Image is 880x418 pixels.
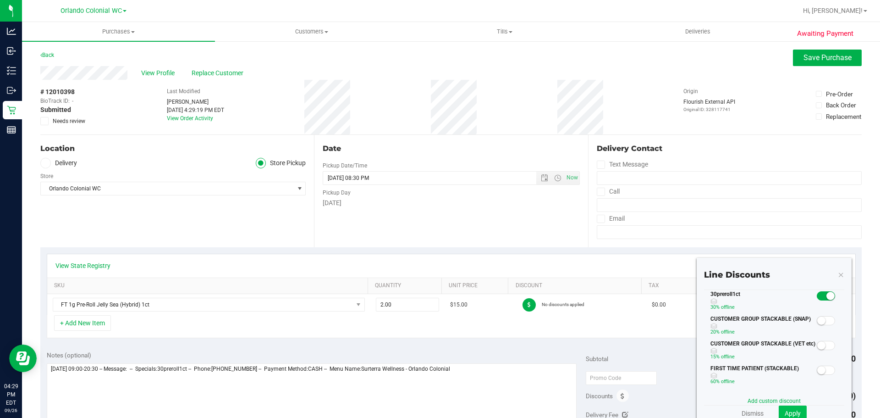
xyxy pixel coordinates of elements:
[47,351,91,359] span: Notes (optional)
[710,353,816,361] p: off
[710,303,816,312] p: off
[53,298,353,311] span: FT 1g Pre-Roll Jelly Sea (Hybrid) 1ct
[54,315,111,331] button: + Add New Item
[704,340,815,364] div: CUSTOMER GROUP STACKABLE (VET etc)
[408,28,600,36] span: Tills
[803,53,852,62] span: Save Purchase
[704,315,815,340] div: CUSTOMER GROUP STACKABLE (SNAP)
[586,388,613,404] span: Discounts
[375,282,438,290] a: Quantity
[797,28,853,39] span: Awaiting Payment
[54,282,364,290] a: SKU
[167,106,224,114] div: [DATE] 4:29:19 PM EDT
[710,323,816,329] span: Discount can be combined with other discounts
[704,290,815,315] div: 30preroll1ct
[450,301,467,309] span: $15.00
[826,89,853,99] div: Pre-Order
[649,282,704,290] a: Tax
[597,158,648,171] label: Text Message
[710,348,816,354] span: Discount can be combined with other discounts
[7,86,16,95] inline-svg: Outbound
[652,301,666,309] span: $0.00
[215,22,408,41] a: Customers
[516,282,638,290] a: Discount
[7,106,16,115] inline-svg: Retail
[586,371,657,385] input: Promo Code
[215,28,407,36] span: Customers
[597,171,862,185] input: Format: (999) 999-9999
[7,66,16,75] inline-svg: Inventory
[601,22,794,41] a: Deliveries
[141,68,178,78] span: View Profile
[22,28,215,36] span: Purchases
[7,46,16,56] inline-svg: Inbound
[40,172,53,180] label: Store
[710,379,720,385] span: 60%
[40,52,54,58] a: Back
[40,143,306,154] div: Location
[22,22,215,41] a: Purchases
[728,329,735,335] span: line
[4,407,18,414] p: 09/26
[192,68,247,78] span: Replace Customer
[597,198,862,212] input: Format: (999) 999-9999
[704,270,770,280] span: Line Discounts
[167,115,213,122] a: View Order Activity
[323,162,367,170] label: Pickup Date/Time
[586,355,608,362] span: Subtotal
[683,106,735,113] p: Original ID: 328117741
[9,345,37,372] iframe: Resource center
[597,143,862,154] div: Delivery Contact
[597,212,625,225] label: Email
[622,412,628,418] i: Edit Delivery Fee
[536,174,552,182] span: Open the date view
[323,143,579,154] div: Date
[785,410,801,417] span: Apply
[449,282,505,290] a: Unit Price
[710,378,816,386] p: off
[710,373,816,379] span: Discount can be combined with other discounts
[60,7,122,15] span: Orlando Colonial WC
[728,354,735,360] span: line
[683,98,735,113] div: Flourish External API
[826,112,861,121] div: Replacement
[323,189,351,197] label: Pickup Day
[673,28,723,36] span: Deliveries
[167,98,224,106] div: [PERSON_NAME]
[597,185,620,198] label: Call
[40,87,75,97] span: # 12010398
[53,117,85,125] span: Needs review
[7,125,16,134] inline-svg: Reports
[256,158,306,168] label: Store Pickup
[748,398,801,404] a: Add custom discount
[704,364,815,389] div: FIRST TIME PATIENT (STACKABLE)
[40,158,77,168] label: Delivery
[728,379,735,385] span: line
[72,97,73,105] span: -
[408,22,601,41] a: Tills
[4,382,18,407] p: 04:29 PM EDT
[710,354,720,360] span: 15%
[40,105,71,115] span: Submitted
[55,261,110,270] a: View State Registry
[40,97,70,105] span: BioTrack ID:
[294,182,305,195] span: select
[550,174,565,182] span: Open the time view
[710,304,720,310] span: 30%
[542,302,584,307] span: No discounts applied
[323,198,579,208] div: [DATE]
[710,329,720,335] span: 20%
[683,87,698,95] label: Origin
[803,7,863,14] span: Hi, [PERSON_NAME]!
[7,27,16,36] inline-svg: Analytics
[793,50,862,66] button: Save Purchase
[53,298,365,312] span: NO DATA FOUND
[41,182,294,195] span: Orlando Colonial WC
[710,328,816,336] p: off
[376,298,439,311] input: 2.00
[167,87,200,95] label: Last Modified
[826,100,856,110] div: Back Order
[742,409,764,418] a: Dismiss
[728,304,735,310] span: line
[710,298,816,305] span: Discount can be combined with other discounts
